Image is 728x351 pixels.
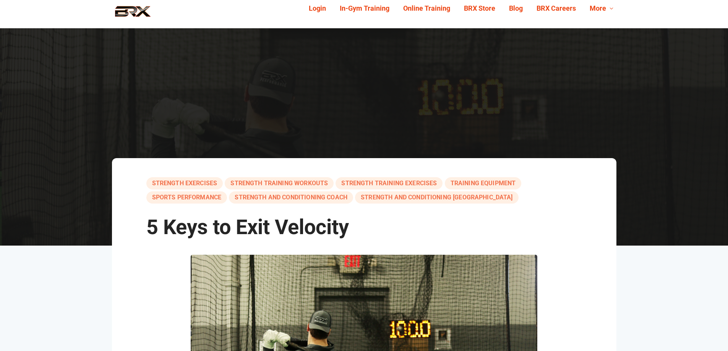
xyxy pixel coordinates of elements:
[502,3,530,15] a: Blog
[457,3,502,15] a: BRX Store
[583,3,620,15] a: More
[146,177,582,204] div: , , , , , ,
[296,3,620,15] div: Navigation Menu
[530,3,583,15] a: BRX Careers
[108,6,158,23] img: BRX Performance
[146,191,227,204] a: sports performance
[302,3,333,15] a: Login
[146,215,349,239] span: 5 Keys to Exit Velocity
[225,177,334,189] a: strength training workouts
[146,177,223,189] a: strength exercises
[355,191,518,204] a: Strength And Conditioning [GEOGRAPHIC_DATA]
[336,177,443,189] a: strength training exercises
[333,3,396,15] a: In-Gym Training
[445,177,522,189] a: training equipment
[229,191,353,204] a: strength and conditioning coach
[396,3,457,15] a: Online Training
